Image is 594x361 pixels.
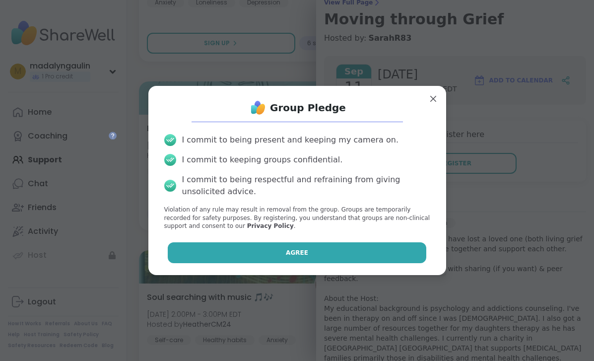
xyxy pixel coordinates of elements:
[182,154,343,166] div: I commit to keeping groups confidential.
[168,242,426,263] button: Agree
[164,206,430,230] p: Violation of any rule may result in removal from the group. Groups are temporarily recorded for s...
[247,222,294,229] a: Privacy Policy
[248,98,268,118] img: ShareWell Logo
[286,248,308,257] span: Agree
[109,132,117,140] iframe: Spotlight
[182,134,398,146] div: I commit to being present and keeping my camera on.
[182,174,430,198] div: I commit to being respectful and refraining from giving unsolicited advice.
[270,101,346,115] h1: Group Pledge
